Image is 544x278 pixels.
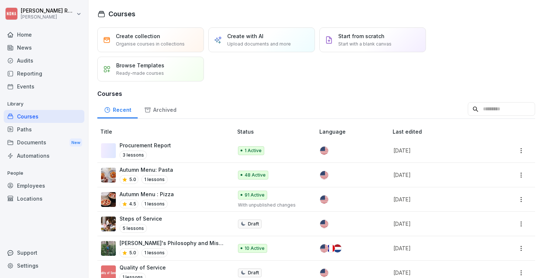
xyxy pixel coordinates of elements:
[141,248,168,257] p: 1 lessons
[320,171,328,179] img: us.svg
[4,179,84,192] a: Employees
[4,41,84,54] a: News
[320,220,328,228] img: us.svg
[238,202,308,208] p: With unpublished changes
[4,28,84,41] a: Home
[129,201,136,207] p: 4.5
[338,32,385,40] p: Start from scratch
[4,149,84,162] a: Automations
[4,259,84,272] a: Settings
[141,175,168,184] p: 1 lessons
[21,8,75,14] p: [PERSON_NAME] Rondeux
[4,192,84,205] a: Locations
[4,123,84,136] a: Paths
[4,136,84,150] div: Documents
[97,89,535,98] h3: Courses
[101,168,116,182] img: g03mw99o2jwb6tj6u9fgvrr5.png
[393,269,490,277] p: [DATE]
[141,200,168,208] p: 1 lessons
[320,195,328,204] img: us.svg
[320,269,328,277] img: us.svg
[120,151,147,160] p: 3 lessons
[101,192,116,207] img: gigntzqtjbmfaqrmkhd4k4h3.png
[101,217,116,231] img: vd9hf8v6tixg1rgmgu18qv0n.png
[129,249,136,256] p: 5.0
[227,41,291,47] p: Upload documents and more
[120,239,225,247] p: [PERSON_NAME]'s Philosophy and Mission
[129,176,136,183] p: 5.0
[97,100,138,118] a: Recent
[248,221,259,227] p: Draft
[4,67,84,80] a: Reporting
[70,138,82,147] div: New
[245,192,265,198] p: 91 Active
[237,128,317,135] p: Status
[120,264,166,271] p: Quality of Service
[319,128,390,135] p: Language
[245,172,266,178] p: 48 Active
[393,128,498,135] p: Last edited
[4,246,84,259] div: Support
[4,136,84,150] a: DocumentsNew
[116,70,164,77] p: Ready-made courses
[393,171,490,179] p: [DATE]
[116,41,185,47] p: Organise courses in collections
[116,32,160,40] p: Create collection
[120,224,147,233] p: 5 lessons
[108,9,135,19] h1: Courses
[320,147,328,155] img: us.svg
[120,190,174,198] p: Autumn Menu : Pizza
[100,128,234,135] p: Title
[245,245,265,252] p: 10 Active
[120,141,171,149] p: Procurement Report
[4,110,84,123] a: Courses
[120,166,173,174] p: Autumn Menu: Pasta
[101,241,116,256] img: cktznsg10ahe3ln2ptfp89y3.png
[327,244,335,252] img: fr.svg
[4,167,84,179] p: People
[393,220,490,228] p: [DATE]
[245,147,262,154] p: 1 Active
[338,41,392,47] p: Start with a blank canvas
[4,98,84,110] p: Library
[333,244,342,252] img: nl.svg
[4,54,84,67] a: Audits
[4,80,84,93] a: Events
[227,32,263,40] p: Create with AI
[138,100,183,118] a: Archived
[116,61,164,69] p: Browse Templates
[393,147,490,154] p: [DATE]
[320,244,328,252] img: us.svg
[248,269,259,276] p: Draft
[393,195,490,203] p: [DATE]
[120,215,162,222] p: Steps of Service
[393,244,490,252] p: [DATE]
[21,14,75,20] p: [PERSON_NAME]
